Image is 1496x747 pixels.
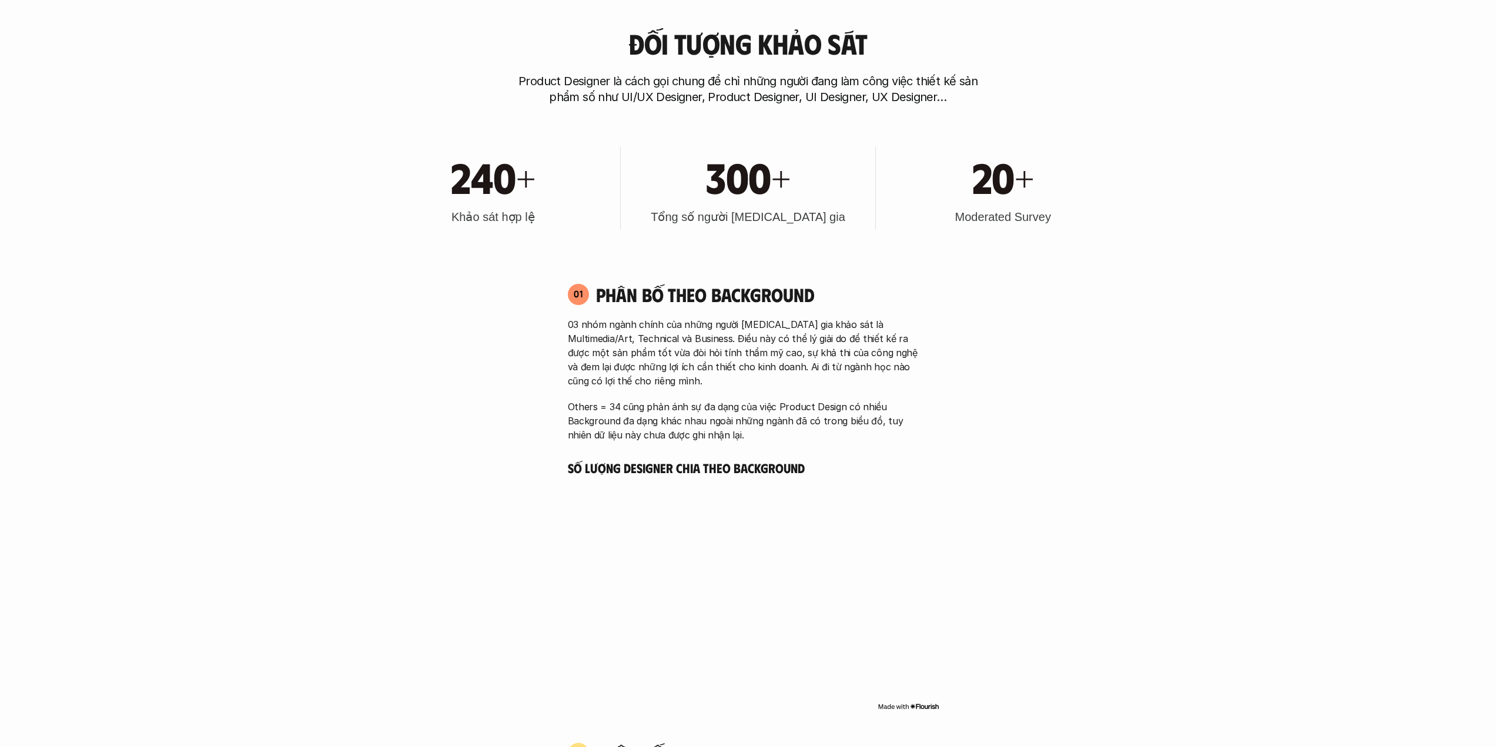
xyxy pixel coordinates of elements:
p: 01 [574,289,583,299]
p: Product Designer là cách gọi chung để chỉ những người đang làm công việc thiết kế sản phẩm số như... [513,73,983,105]
h1: 20+ [972,151,1034,202]
h5: Số lượng Designer chia theo Background [568,460,929,476]
h3: Moderated Survey [955,209,1050,225]
img: Made with Flourish [878,702,939,711]
h1: 300+ [706,151,790,202]
h1: 240+ [451,151,535,202]
h3: Đối tượng khảo sát [628,28,867,59]
iframe: Interactive or visual content [557,476,939,699]
h4: Phân bố theo background [596,283,929,306]
h3: Tổng số người [MEDICAL_DATA] gia [651,209,845,225]
p: Others = 34 cũng phản ánh sự đa dạng của việc Product Design có nhiều Background đa dạng khác nha... [568,400,929,442]
h3: Khảo sát hợp lệ [451,209,535,225]
p: 03 nhóm ngành chính của những người [MEDICAL_DATA] gia khảo sát là Multimedia/Art, Technical và B... [568,317,929,388]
